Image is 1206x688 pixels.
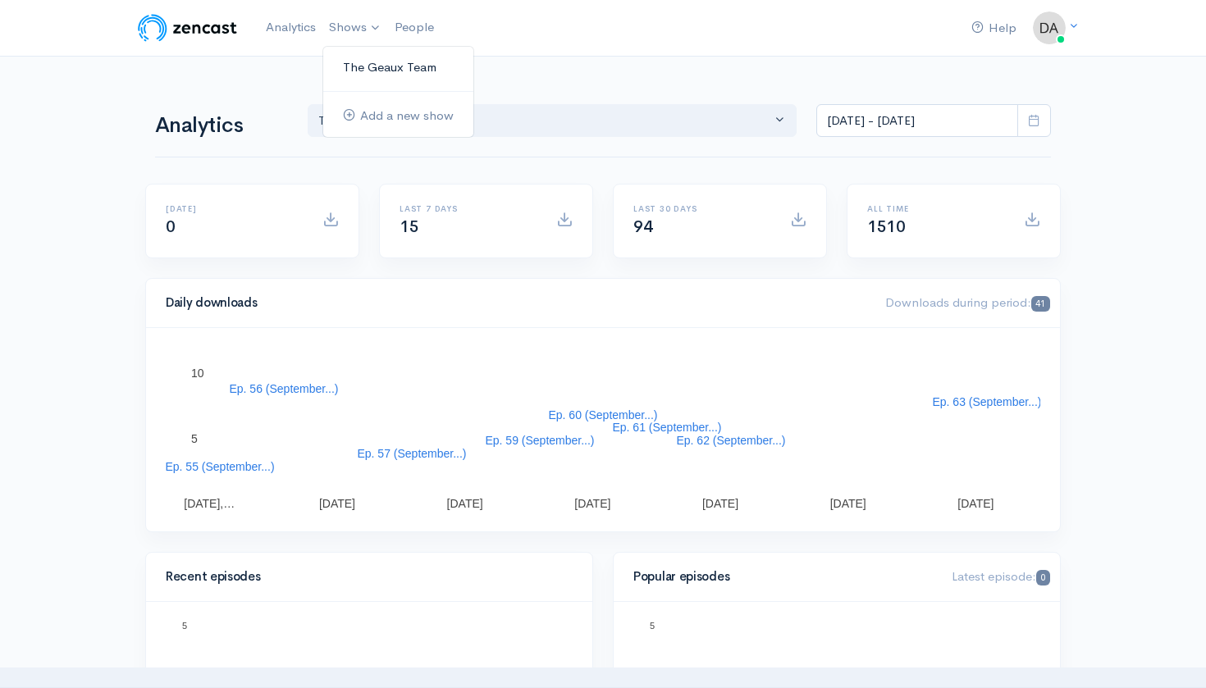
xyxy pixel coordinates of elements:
text: Ep. 61 (September...) [612,421,721,434]
text: [DATE],… [184,497,235,510]
span: Latest episode: [952,568,1050,584]
text: [DATE] [447,497,483,510]
text: Ep. 55 (September...) [165,460,274,473]
text: Ep. 56 (September...) [229,382,338,395]
text: [DATE] [957,497,994,510]
span: 41 [1031,296,1050,312]
input: analytics date range selector [816,104,1018,138]
text: [DATE] [574,497,610,510]
text: Ep. 57 (September...) [357,447,466,460]
h6: Last 7 days [400,204,537,213]
a: Add a new show [323,102,473,130]
h4: Popular episodes [633,570,932,584]
text: 5 [182,621,187,631]
text: [DATE] [830,497,866,510]
text: 10 [191,367,204,380]
span: 15 [400,216,418,237]
text: 5 [191,432,198,445]
text: Ep. 62 (September...) [676,434,785,447]
a: People [388,10,441,45]
text: [DATE] [702,497,738,510]
ul: Shows [322,46,474,138]
a: Analytics [259,10,322,45]
text: Ep. 58 [686,627,712,637]
text: Ep. 59 [824,627,850,637]
img: ... [1033,11,1066,44]
span: 94 [633,216,652,237]
text: Ep. 59 (September...) [485,434,594,447]
text: 5 [650,621,655,631]
text: Ep. 61 [755,627,781,637]
span: 0 [1036,570,1050,585]
a: Help [965,11,1023,46]
span: 0 [166,216,176,237]
h6: Last 30 days [633,204,770,213]
a: The Geaux Team [323,53,473,82]
button: The Geaux Team [308,104,797,138]
text: Ep. 61 [287,627,313,637]
h4: Recent episodes [166,570,563,584]
div: The Geaux Team [318,112,771,130]
span: Downloads during period: [885,294,1050,310]
h1: Analytics [155,114,288,138]
span: 1510 [867,216,905,237]
h6: [DATE] [166,204,303,213]
a: Shows [322,10,388,46]
h6: All time [867,204,1004,213]
img: ZenCast Logo [135,11,240,44]
text: Ep. 60 (September...) [548,408,657,421]
h4: Daily downloads [166,296,866,310]
text: [DATE] [319,497,355,510]
svg: A chart. [166,348,1040,512]
text: Ep. 63 (September...) [932,395,1041,408]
